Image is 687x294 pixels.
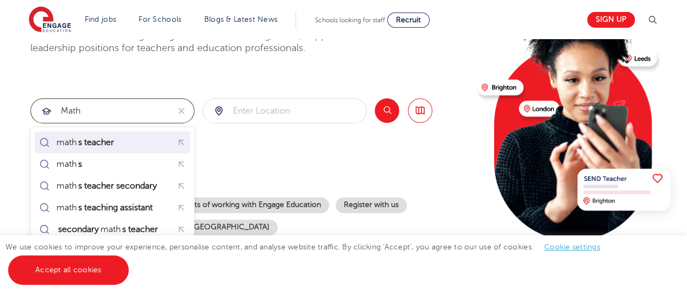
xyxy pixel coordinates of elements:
[203,99,366,123] input: Submit
[336,197,407,213] a: Register with us
[56,223,100,236] mark: secondary
[173,178,190,195] button: Fill query with "maths teacher secondary"
[173,199,190,216] button: Fill query with "maths teaching assistant"
[544,243,600,251] a: Cookie settings
[173,156,190,173] button: Fill query with "maths"
[138,15,181,23] a: For Schools
[173,134,190,151] button: Fill query with "maths teacher"
[315,16,385,24] span: Schools looking for staff
[587,12,635,28] a: Sign up
[35,132,190,240] ul: Submit
[387,12,430,28] a: Recruit
[173,221,190,238] button: Fill query with "secondary maths teacher"
[56,159,84,170] div: math
[164,197,329,213] a: Benefits of working with Engage Education
[204,15,278,23] a: Blogs & Latest News
[56,224,160,235] div: math
[56,202,154,213] div: math
[85,15,117,23] a: Find jobs
[203,98,367,123] div: Submit
[77,136,116,149] mark: s teacher
[77,201,154,214] mark: s teaching assistant
[30,167,469,186] p: Trending searches
[30,29,389,55] p: Welcome to the fastest-growing database of teaching, SEND, support and leadership positions for t...
[396,16,421,24] span: Recruit
[121,223,160,236] mark: s teacher
[375,98,399,123] button: Search
[8,255,129,285] a: Accept all cookies
[77,158,84,171] mark: s
[30,98,194,123] div: Submit
[29,7,71,34] img: Engage Education
[31,99,169,123] input: Submit
[169,99,194,123] button: Clear
[56,137,116,148] div: math
[56,180,159,191] div: math
[77,179,159,192] mark: s teacher secondary
[5,243,611,274] span: We use cookies to improve your experience, personalise content, and analyse website traffic. By c...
